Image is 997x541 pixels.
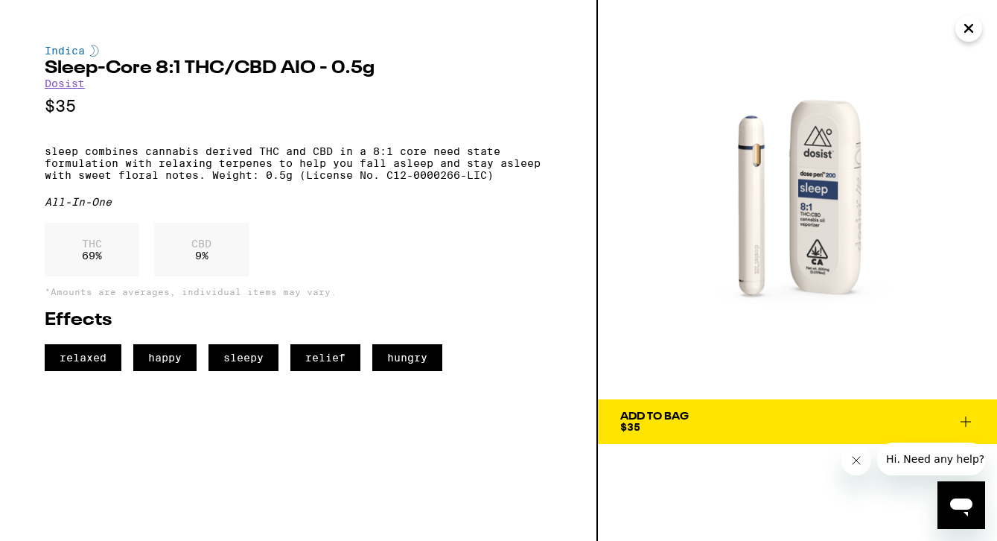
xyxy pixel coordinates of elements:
[45,60,552,77] h2: Sleep-Core 8:1 THC/CBD AIO - 0.5g
[290,344,360,371] span: relief
[45,344,121,371] span: relaxed
[620,421,640,433] span: $35
[45,97,552,116] p: $35
[208,344,278,371] span: sleepy
[45,77,85,89] a: Dosist
[82,238,102,250] p: THC
[877,443,985,475] iframe: Message from company
[841,446,871,475] iframe: Close message
[154,223,249,276] div: 9 %
[45,287,552,297] p: *Amounts are averages, individual items may vary.
[133,344,197,371] span: happy
[598,399,997,444] button: Add To Bag$35
[45,45,552,57] div: Indica
[90,45,99,57] img: indicaColor.svg
[372,344,442,371] span: hungry
[45,196,552,208] div: All-In-One
[45,311,552,329] h2: Effects
[955,15,982,42] button: Close
[620,411,689,422] div: Add To Bag
[45,145,552,181] p: sleep combines cannabis derived THC and CBD in a 8:1 core need state formulation with relaxing te...
[191,238,211,250] p: CBD
[45,223,139,276] div: 69 %
[937,481,985,529] iframe: Button to launch messaging window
